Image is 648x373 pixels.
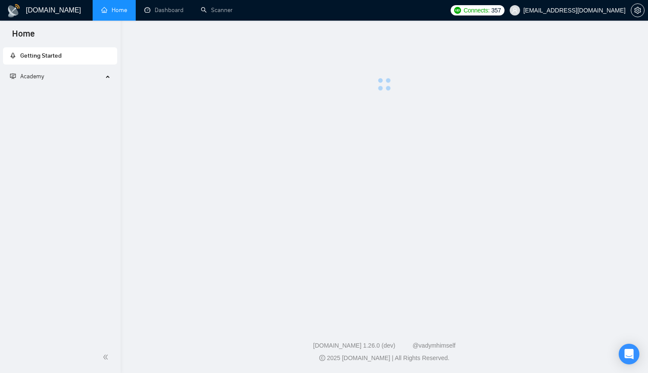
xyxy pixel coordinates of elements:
[313,342,396,349] a: [DOMAIN_NAME] 1.26.0 (dev)
[144,6,184,14] a: dashboardDashboard
[454,7,461,14] img: upwork-logo.png
[412,342,455,349] a: @vadymhimself
[464,6,489,15] span: Connects:
[491,6,501,15] span: 357
[3,47,117,65] li: Getting Started
[5,28,42,46] span: Home
[10,52,16,59] span: rocket
[101,6,127,14] a: homeHome
[20,52,62,59] span: Getting Started
[128,354,641,363] div: 2025 [DOMAIN_NAME] | All Rights Reserved.
[7,4,21,18] img: logo
[20,73,44,80] span: Academy
[512,7,518,13] span: user
[201,6,233,14] a: searchScanner
[103,353,111,361] span: double-left
[619,344,639,364] div: Open Intercom Messenger
[10,73,44,80] span: Academy
[319,355,325,361] span: copyright
[631,7,645,14] a: setting
[10,73,16,79] span: fund-projection-screen
[631,3,645,17] button: setting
